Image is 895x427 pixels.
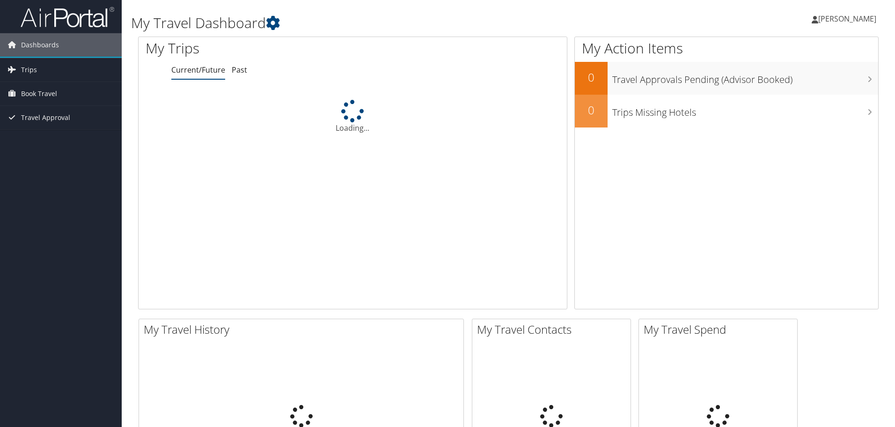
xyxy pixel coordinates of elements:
[232,65,247,75] a: Past
[644,322,797,337] h2: My Travel Spend
[21,33,59,57] span: Dashboards
[21,58,37,82] span: Trips
[21,106,70,129] span: Travel Approval
[575,38,878,58] h1: My Action Items
[612,101,878,119] h3: Trips Missing Hotels
[21,82,57,105] span: Book Travel
[21,6,114,28] img: airportal-logo.png
[575,69,608,85] h2: 0
[171,65,225,75] a: Current/Future
[575,102,608,118] h2: 0
[575,62,878,95] a: 0Travel Approvals Pending (Advisor Booked)
[477,322,631,337] h2: My Travel Contacts
[818,14,876,24] span: [PERSON_NAME]
[575,95,878,127] a: 0Trips Missing Hotels
[612,68,878,86] h3: Travel Approvals Pending (Advisor Booked)
[139,100,567,134] div: Loading...
[131,13,634,33] h1: My Travel Dashboard
[144,322,463,337] h2: My Travel History
[812,5,886,33] a: [PERSON_NAME]
[146,38,381,58] h1: My Trips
